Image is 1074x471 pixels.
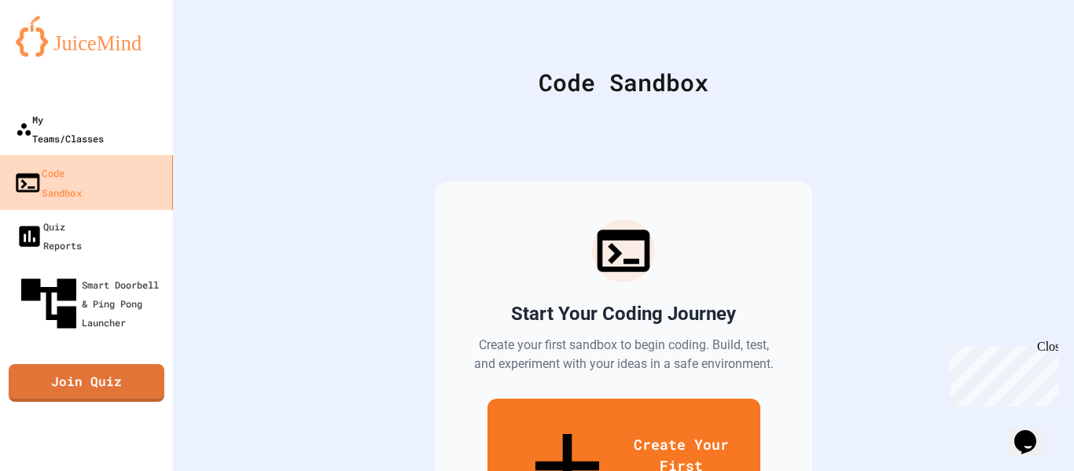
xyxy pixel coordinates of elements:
div: Quiz Reports [16,217,82,255]
a: Join Quiz [9,364,164,402]
iframe: chat widget [1008,408,1058,455]
h2: Start Your Coding Journey [511,301,736,326]
div: My Teams/Classes [16,110,104,148]
iframe: chat widget [943,340,1058,407]
div: Code Sandbox [13,163,82,201]
div: Smart Doorbell & Ping Pong Launcher [16,270,167,337]
img: logo-orange.svg [16,16,157,57]
p: Create your first sandbox to begin coding. Build, test, and experiment with your ideas in a safe ... [473,336,774,373]
div: Chat with us now!Close [6,6,109,100]
div: Code Sandbox [212,64,1035,100]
